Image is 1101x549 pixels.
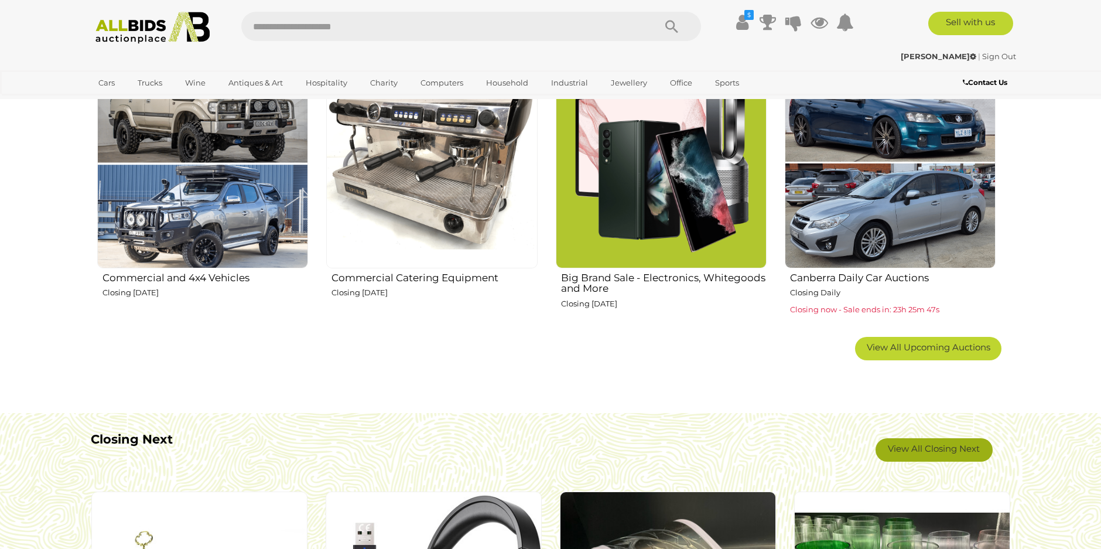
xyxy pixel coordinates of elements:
a: Hospitality [298,73,355,93]
a: Commercial Catering Equipment Closing [DATE] [326,56,537,328]
h2: Canberra Daily Car Auctions [790,270,996,284]
img: Canberra Daily Car Auctions [785,57,996,268]
a: Commercial and 4x4 Vehicles Closing [DATE] [97,56,308,328]
span: | [978,52,980,61]
a: Household [478,73,536,93]
img: Allbids.com.au [89,12,216,44]
b: Contact Us [963,78,1007,87]
a: View All Closing Next [876,438,993,462]
a: Canberra Daily Car Auctions Closing Daily Closing now - Sale ends in: 23h 25m 47s [784,56,996,328]
img: Commercial Catering Equipment [326,57,537,268]
p: Closing [DATE] [331,286,537,299]
a: Computers [413,73,471,93]
a: [GEOGRAPHIC_DATA] [91,93,189,112]
h2: Commercial Catering Equipment [331,270,537,284]
a: Office [662,73,700,93]
span: Closing now - Sale ends in: 23h 25m 47s [790,305,939,314]
a: Cars [91,73,122,93]
a: Industrial [543,73,596,93]
a: Sell with us [928,12,1013,35]
h2: Big Brand Sale - Electronics, Whitegoods and More [561,270,767,294]
b: Closing Next [91,432,173,446]
a: $ [733,12,751,33]
a: Contact Us [963,76,1010,89]
a: Sports [707,73,747,93]
a: Big Brand Sale - Electronics, Whitegoods and More Closing [DATE] [555,56,767,328]
a: [PERSON_NAME] [901,52,978,61]
a: Sign Out [982,52,1016,61]
h2: Commercial and 4x4 Vehicles [102,270,308,284]
a: Wine [177,73,213,93]
a: Jewellery [603,73,655,93]
p: Closing [DATE] [561,297,767,311]
a: View All Upcoming Auctions [855,337,1001,360]
a: Trucks [130,73,170,93]
img: Big Brand Sale - Electronics, Whitegoods and More [556,57,767,268]
span: View All Upcoming Auctions [867,342,990,353]
img: Commercial and 4x4 Vehicles [97,57,308,268]
p: Closing Daily [790,286,996,299]
strong: [PERSON_NAME] [901,52,976,61]
i: $ [744,10,754,20]
button: Search [642,12,701,41]
p: Closing [DATE] [102,286,308,299]
a: Antiques & Art [221,73,290,93]
a: Charity [363,73,405,93]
